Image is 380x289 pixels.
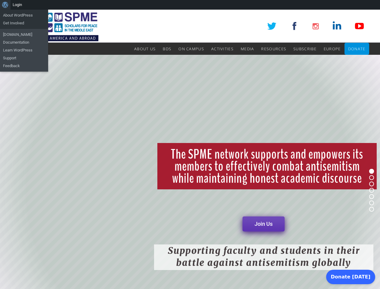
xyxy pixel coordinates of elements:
[261,46,286,51] span: Resources
[243,216,285,232] a: Join Us
[261,43,286,55] a: Resources
[324,46,341,51] span: Europe
[211,46,233,51] span: Activities
[324,43,341,55] a: Europe
[163,46,171,51] span: BDS
[241,46,254,51] span: Media
[211,43,233,55] a: Activities
[163,43,171,55] a: BDS
[348,46,366,51] span: Donate
[178,46,204,51] span: On Campus
[134,43,156,55] a: About Us
[11,10,98,43] img: SPME
[157,143,377,189] rs-layer: The SPME network supports and empowers its members to effectively combat antisemitism while maint...
[241,43,254,55] a: Media
[178,43,204,55] a: On Campus
[134,46,156,51] span: About Us
[348,43,366,55] a: Donate
[293,46,317,51] span: Subscribe
[154,244,373,270] rs-layer: Supporting faculty and students in their battle against antisemitism globally
[293,43,317,55] a: Subscribe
